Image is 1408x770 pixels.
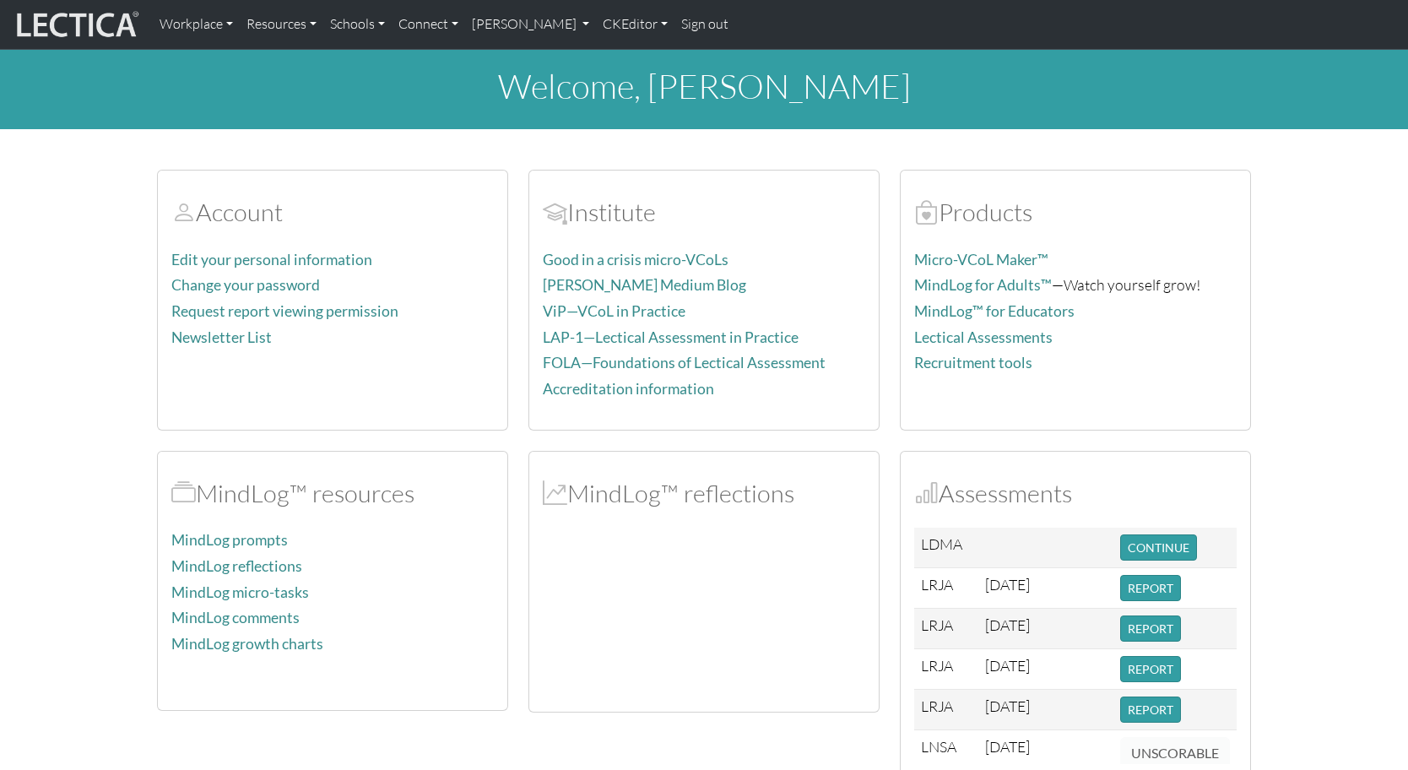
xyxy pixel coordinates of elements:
[914,302,1075,320] a: MindLog™ for Educators
[914,568,978,609] td: LRJA
[914,690,978,730] td: LRJA
[171,478,196,508] span: MindLog™ resources
[914,273,1237,297] p: —Watch yourself grow!
[914,478,939,508] span: Assessments
[914,609,978,649] td: LRJA
[543,198,865,227] h2: Institute
[1120,656,1181,682] button: REPORT
[171,328,272,346] a: Newsletter List
[171,198,494,227] h2: Account
[914,479,1237,508] h2: Assessments
[985,615,1030,634] span: [DATE]
[1120,697,1181,723] button: REPORT
[465,7,596,42] a: [PERSON_NAME]
[674,7,735,42] a: Sign out
[1120,615,1181,642] button: REPORT
[543,302,685,320] a: ViP—VCoL in Practice
[13,8,139,41] img: lecticalive
[543,197,567,227] span: Account
[914,251,1048,268] a: Micro-VCoL Maker™
[914,354,1032,371] a: Recruitment tools
[543,276,746,294] a: [PERSON_NAME] Medium Blog
[543,380,714,398] a: Accreditation information
[1120,534,1197,561] button: CONTINUE
[596,7,674,42] a: CKEditor
[323,7,392,42] a: Schools
[914,198,1237,227] h2: Products
[171,197,196,227] span: Account
[171,609,300,626] a: MindLog comments
[914,328,1053,346] a: Lectical Assessments
[171,479,494,508] h2: MindLog™ resources
[914,197,939,227] span: Products
[171,251,372,268] a: Edit your personal information
[543,478,567,508] span: MindLog
[240,7,323,42] a: Resources
[171,531,288,549] a: MindLog prompts
[985,737,1030,756] span: [DATE]
[543,328,799,346] a: LAP-1—Lectical Assessment in Practice
[171,302,398,320] a: Request report viewing permission
[914,528,978,568] td: LDMA
[543,354,826,371] a: FOLA—Foundations of Lectical Assessment
[171,557,302,575] a: MindLog reflections
[543,479,865,508] h2: MindLog™ reflections
[914,649,978,690] td: LRJA
[153,7,240,42] a: Workplace
[543,251,728,268] a: Good in a crisis micro-VCoLs
[985,656,1030,675] span: [DATE]
[392,7,465,42] a: Connect
[985,697,1030,715] span: [DATE]
[171,276,320,294] a: Change your password
[1120,575,1181,601] button: REPORT
[171,635,323,653] a: MindLog growth charts
[985,575,1030,594] span: [DATE]
[171,583,309,601] a: MindLog micro-tasks
[914,276,1052,294] a: MindLog for Adults™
